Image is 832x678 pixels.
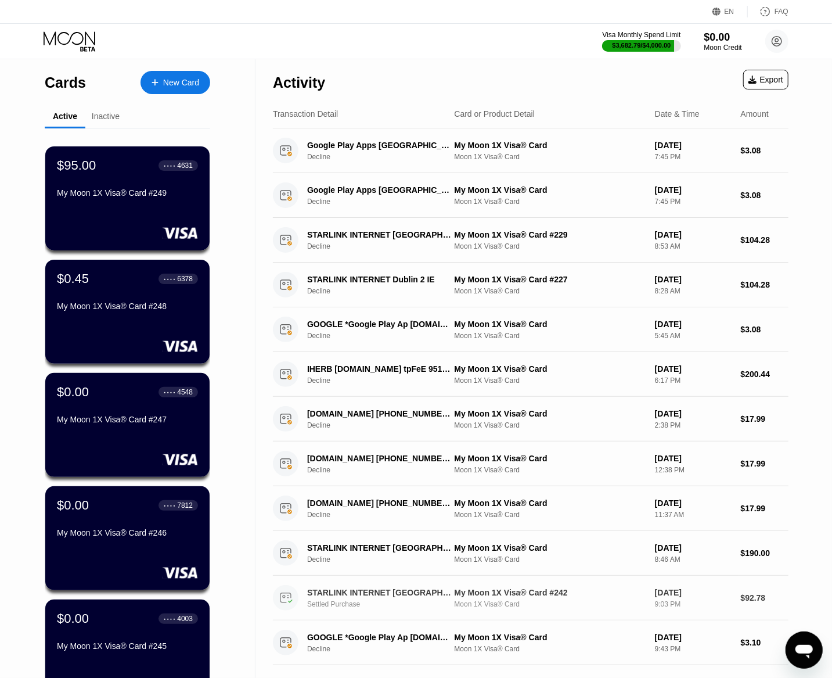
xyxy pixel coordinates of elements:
div: Decline [307,332,462,340]
div: 4631 [177,162,193,170]
div: $95.00● ● ● ●4631My Moon 1X Visa® Card #249 [45,146,210,250]
div: ● ● ● ● [164,277,175,281]
div: 12:38 PM [655,466,732,474]
div: $0.45● ● ● ●6378My Moon 1X Visa® Card #248 [45,260,210,364]
div: My Moon 1X Visa® Card #242 [454,588,645,597]
div: Moon 1X Visa® Card [454,421,645,429]
div: My Moon 1X Visa® Card #248 [57,302,198,311]
div: Inactive [92,112,120,121]
div: $0.45 [57,271,89,286]
div: Activity [273,74,325,91]
div: $95.00 [57,158,96,173]
div: $17.99 [741,459,788,468]
div: 7:45 PM [655,153,732,161]
div: STARLINK INTERNET [GEOGRAPHIC_DATA] IESettled PurchaseMy Moon 1X Visa® Card #242Moon 1X Visa® Car... [273,576,788,620]
div: Moon 1X Visa® Card [454,153,645,161]
div: [DATE] [655,454,732,463]
div: [DATE] [655,364,732,374]
div: STARLINK INTERNET Dublin 2 IEDeclineMy Moon 1X Visa® Card #227Moon 1X Visa® Card[DATE]8:28 AM$104.28 [273,263,788,307]
div: Transaction Detail [273,109,338,119]
div: My Moon 1X Visa® Card [454,364,645,374]
div: $0.00Moon Credit [704,31,742,52]
div: STARLINK INTERNET Dublin 2 IE [307,275,451,284]
div: New Card [141,71,210,94]
div: IHERB [DOMAIN_NAME] tpFeE 951-6163600 USDeclineMy Moon 1X Visa® CardMoon 1X Visa® Card[DATE]6:17 ... [273,352,788,397]
div: Visa Monthly Spend Limit$3,682.79/$4,000.00 [602,31,680,52]
div: $3.08 [741,325,788,334]
div: FAQ [748,6,788,17]
div: STARLINK INTERNET [GEOGRAPHIC_DATA] IEDeclineMy Moon 1X Visa® CardMoon 1X Visa® Card[DATE]8:46 AM... [273,531,788,576]
div: FAQ [775,8,788,16]
div: $0.00● ● ● ●4548My Moon 1X Visa® Card #247 [45,373,210,477]
div: [DATE] [655,543,732,553]
div: [DATE] [655,185,732,195]
div: Amount [741,109,769,119]
iframe: Кнопка запуска окна обмена сообщениями [786,632,823,669]
div: $3.08 [741,146,788,155]
div: Google Play Apps [GEOGRAPHIC_DATA] [GEOGRAPHIC_DATA] [307,185,451,195]
div: Export [748,75,783,84]
div: $3,682.79 / $4,000.00 [613,42,671,49]
div: $0.00 [57,498,89,513]
div: 11:37 AM [655,511,732,519]
div: [DATE] [655,633,732,642]
div: My Moon 1X Visa® Card #246 [57,528,198,537]
div: $0.00● ● ● ●7812My Moon 1X Visa® Card #246 [45,486,210,590]
div: Moon 1X Visa® Card [454,198,645,206]
div: $3.10 [741,638,788,647]
div: 5:45 AM [655,332,732,340]
div: GOOGLE *Google Play Ap [DOMAIN_NAME][URL]DeclineMy Moon 1X Visa® CardMoon 1X Visa® Card[DATE]5:45... [273,307,788,352]
div: 9:03 PM [655,600,732,608]
div: EN [712,6,748,17]
div: Moon 1X Visa® Card [454,466,645,474]
div: Cards [45,74,86,91]
div: GOOGLE *Google Play Ap [DOMAIN_NAME][URL]DeclineMy Moon 1X Visa® CardMoon 1X Visa® Card[DATE]9:43... [273,620,788,665]
div: My Moon 1X Visa® Card #249 [57,188,198,198]
div: GOOGLE *Google Play Ap [DOMAIN_NAME][URL] [307,320,451,329]
div: My Moon 1X Visa® Card [454,141,645,150]
div: My Moon 1X Visa® Card #247 [57,415,198,424]
div: 6:17 PM [655,376,732,385]
div: Decline [307,421,462,429]
div: $0.00 [57,611,89,626]
div: STARLINK INTERNET [GEOGRAPHIC_DATA] IE [307,230,451,239]
div: STARLINK INTERNET [GEOGRAPHIC_DATA] IE [307,543,451,553]
div: [DOMAIN_NAME] [PHONE_NUMBER] HK [307,409,451,418]
div: $92.78 [741,593,788,602]
div: 8:28 AM [655,287,732,295]
div: Moon 1X Visa® Card [454,600,645,608]
div: Moon 1X Visa® Card [454,376,645,385]
div: Decline [307,555,462,564]
div: $0.00 [57,385,89,400]
div: [DATE] [655,498,732,508]
div: Active [53,112,77,121]
div: 6378 [177,275,193,283]
div: 2:38 PM [655,421,732,429]
div: Decline [307,242,462,250]
div: $200.44 [741,370,788,379]
div: Decline [307,511,462,519]
div: My Moon 1X Visa® Card #229 [454,230,645,239]
div: [DATE] [655,320,732,329]
div: My Moon 1X Visa® Card [454,320,645,329]
div: GOOGLE *Google Play Ap [DOMAIN_NAME][URL] [307,633,451,642]
div: STARLINK INTERNET [GEOGRAPHIC_DATA] IE [307,588,451,597]
div: $104.28 [741,235,788,245]
div: My Moon 1X Visa® Card #227 [454,275,645,284]
div: 8:53 AM [655,242,732,250]
div: [DATE] [655,230,732,239]
div: Decline [307,466,462,474]
div: [DOMAIN_NAME] [PHONE_NUMBER] HKDeclineMy Moon 1X Visa® CardMoon 1X Visa® Card[DATE]2:38 PM$17.99 [273,397,788,442]
div: Decline [307,198,462,206]
div: Moon 1X Visa® Card [454,287,645,295]
div: $17.99 [741,504,788,513]
div: [DOMAIN_NAME] [PHONE_NUMBER] HK [307,498,451,508]
div: Settled Purchase [307,600,462,608]
div: [DATE] [655,141,732,150]
div: [DATE] [655,275,732,284]
div: Google Play Apps [GEOGRAPHIC_DATA] [GEOGRAPHIC_DATA]DeclineMy Moon 1X Visa® CardMoon 1X Visa® Car... [273,173,788,218]
div: 7812 [177,501,193,510]
div: $190.00 [741,548,788,558]
div: My Moon 1X Visa® Card [454,633,645,642]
